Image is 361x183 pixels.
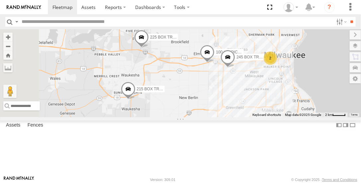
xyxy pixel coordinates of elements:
span: 100 [MEDICAL_DATA] CRANE [216,50,271,54]
span: 215 BOX TRUCK [136,87,167,91]
label: Map Settings [350,74,361,83]
label: Search Query [14,17,19,27]
label: Fences [24,121,46,130]
a: Visit our Website [4,176,34,183]
label: Hide Summary Table [349,121,356,130]
button: Keyboard shortcuts [252,113,281,117]
label: Measure [3,63,13,72]
button: Map Scale: 2 km per 36 pixels [323,113,348,117]
a: Terms (opens in new tab) [351,113,358,116]
label: Assets [3,121,24,130]
label: Dock Summary Table to the Left [336,121,342,130]
img: rand-logo.svg [7,5,41,10]
span: 225 BOX TRUCK [150,35,181,40]
span: 245 BOX TRUCK [236,55,267,60]
button: Zoom in [3,33,13,42]
div: © Copyright 2025 - [291,178,357,182]
span: 2 km [325,113,332,117]
span: Map data ©2025 Google [285,113,321,117]
button: Zoom out [3,42,13,51]
div: Dwayne Harer [281,2,301,12]
i: ? [324,2,335,13]
button: Drag Pegman onto the map to open Street View [3,85,17,98]
a: Terms and Conditions [322,178,357,182]
div: 2 [264,51,277,65]
div: Version: 309.01 [150,178,175,182]
button: Zoom Home [3,51,13,60]
label: Search Filter Options [334,17,348,27]
label: Dock Summary Table to the Right [342,121,349,130]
